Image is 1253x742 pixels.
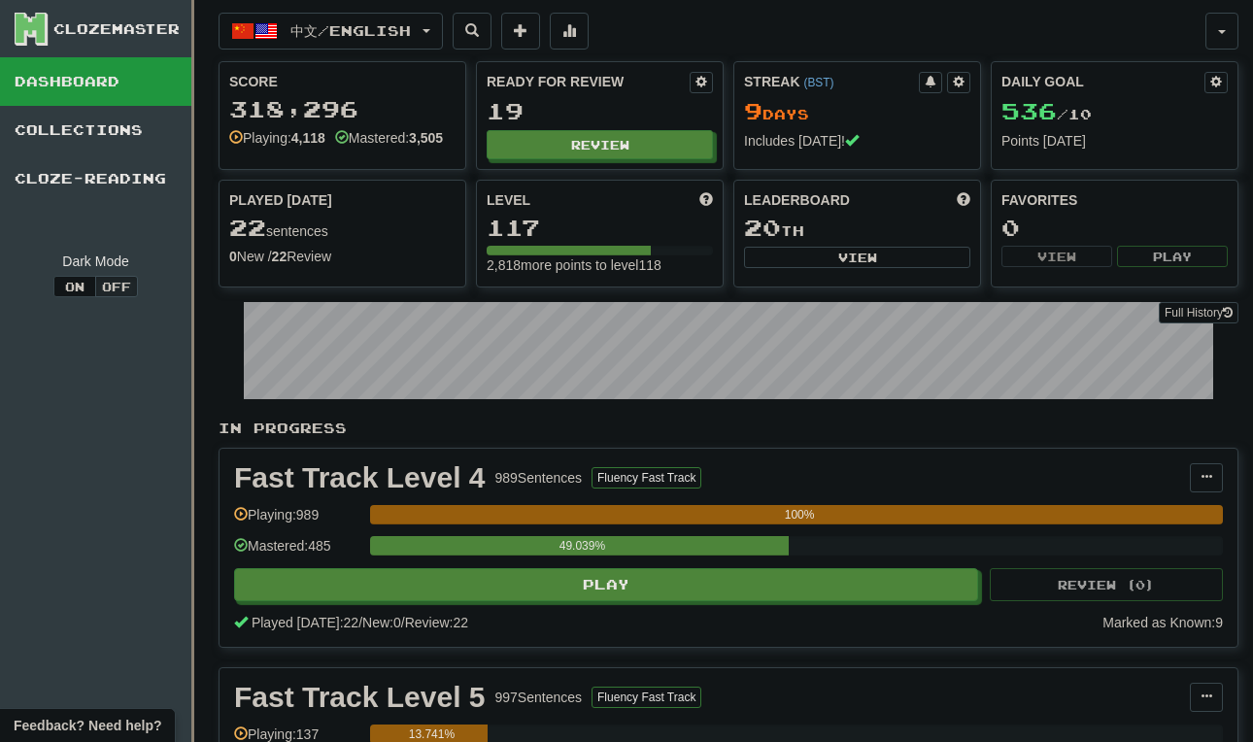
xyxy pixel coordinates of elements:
a: (BST) [803,76,833,89]
button: View [744,247,970,268]
strong: 0 [229,249,237,264]
span: / 10 [1001,106,1092,122]
span: New: 0 [362,615,401,630]
div: Playing: 989 [234,505,360,537]
span: / [401,615,405,630]
div: New / Review [229,247,456,266]
span: 22 [229,214,266,241]
div: Score [229,72,456,91]
div: 49.039% [376,536,788,556]
div: Includes [DATE]! [744,131,970,151]
a: Full History [1159,302,1238,323]
button: Play [234,568,978,601]
div: th [744,216,970,241]
div: 117 [487,216,713,240]
div: Marked as Known: 9 [1102,613,1223,632]
div: Fast Track Level 5 [234,683,486,712]
span: 20 [744,214,781,241]
strong: 3,505 [409,130,443,146]
button: On [53,276,96,297]
button: Review [487,130,713,159]
span: / [358,615,362,630]
span: Review: 22 [405,615,468,630]
span: Played [DATE] [229,190,332,210]
span: 中文 / English [290,22,411,39]
strong: 22 [272,249,288,264]
button: Search sentences [453,13,491,50]
span: 536 [1001,97,1057,124]
div: Fast Track Level 4 [234,463,486,492]
div: Mastered: [335,128,443,148]
div: 100% [376,505,1223,524]
p: In Progress [219,419,1238,438]
div: Dark Mode [15,252,177,271]
div: Day s [744,99,970,124]
div: Streak [744,72,919,91]
div: Mastered: 485 [234,536,360,568]
span: Open feedback widget [14,716,161,735]
div: 2,818 more points to level 118 [487,255,713,275]
button: Off [95,276,138,297]
button: Add sentence to collection [501,13,540,50]
span: This week in points, UTC [957,190,970,210]
div: Daily Goal [1001,72,1204,93]
button: 中文/English [219,13,443,50]
button: View [1001,246,1112,267]
button: More stats [550,13,589,50]
div: Playing: [229,128,325,148]
div: Clozemaster [53,19,180,39]
div: Favorites [1001,190,1228,210]
span: Leaderboard [744,190,850,210]
button: Fluency Fast Track [592,467,701,489]
span: Played [DATE]: 22 [252,615,358,630]
div: 19 [487,99,713,123]
strong: 4,118 [291,130,325,146]
div: 318,296 [229,97,456,121]
div: 0 [1001,216,1228,240]
span: Score more points to level up [699,190,713,210]
div: sentences [229,216,456,241]
button: Review (0) [990,568,1223,601]
div: Ready for Review [487,72,690,91]
button: Fluency Fast Track [592,687,701,708]
span: 9 [744,97,762,124]
button: Play [1117,246,1228,267]
div: Points [DATE] [1001,131,1228,151]
div: 997 Sentences [495,688,583,707]
span: Level [487,190,530,210]
div: 989 Sentences [495,468,583,488]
